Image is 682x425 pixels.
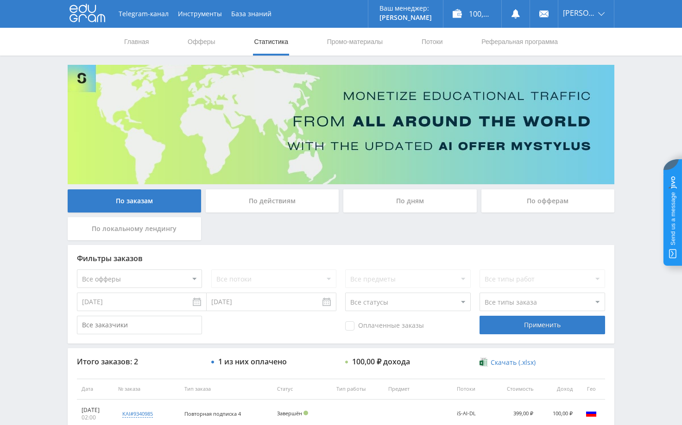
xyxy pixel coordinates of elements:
div: По заказам [68,189,201,212]
th: Предмет [384,379,452,400]
div: По дням [343,189,477,212]
th: Потоки [452,379,490,400]
a: Офферы [187,28,216,56]
div: По локальному лендингу [68,217,201,240]
a: Потоки [421,28,444,56]
span: [PERSON_NAME] [563,9,595,17]
p: [PERSON_NAME] [379,14,432,21]
span: Завершён [277,410,302,417]
div: 100,00 ₽ дохода [352,357,410,366]
div: По офферам [481,189,615,212]
div: По действиям [206,189,339,212]
div: kai#9340985 [122,410,153,418]
th: № заказа [114,379,180,400]
th: Гео [577,379,605,400]
a: Главная [123,28,150,56]
th: Тип заказа [180,379,272,400]
span: Скачать (.xlsx) [491,359,536,366]
th: Дата [77,379,114,400]
div: iS-AI-DL [457,411,486,417]
span: Подтвержден [303,411,308,415]
a: Статистика [253,28,289,56]
input: Все заказчики [77,316,202,334]
div: Фильтры заказов [77,254,605,262]
div: [DATE] [82,406,109,414]
div: 02:00 [82,414,109,421]
th: Стоимость [490,379,538,400]
img: xlsx [480,357,487,367]
a: Реферальная программа [480,28,559,56]
span: Повторная подписка 4 [184,410,241,417]
th: Тип работы [332,379,384,400]
th: Доход [538,379,577,400]
th: Статус [272,379,332,400]
img: rus.png [586,407,597,419]
span: Оплаченные заказы [345,321,424,331]
a: Промо-материалы [326,28,384,56]
p: Ваш менеджер: [379,5,432,12]
div: Применить [480,316,605,334]
div: 1 из них оплачено [218,357,287,366]
div: Итого заказов: 2 [77,357,202,366]
img: Banner [68,65,614,184]
a: Скачать (.xlsx) [480,358,535,367]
